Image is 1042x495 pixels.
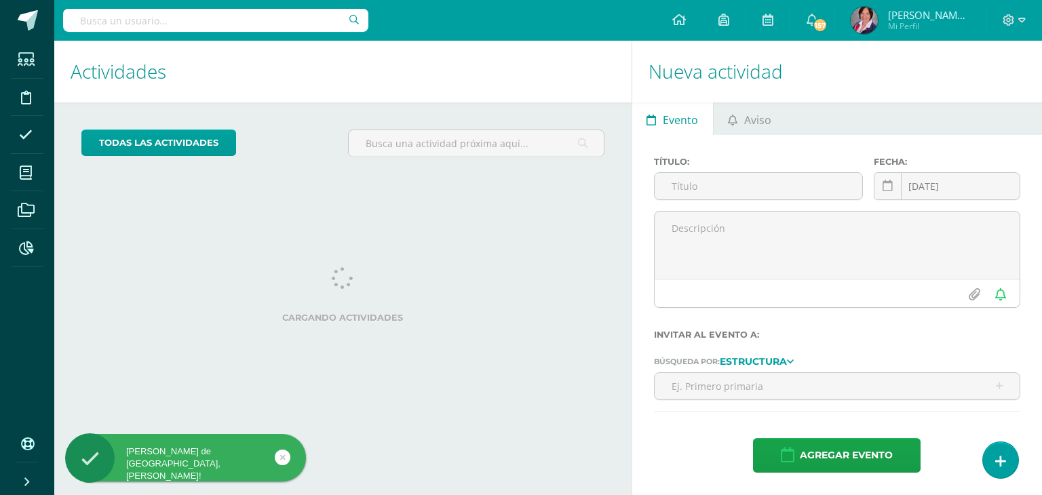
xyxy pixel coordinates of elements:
[81,313,604,323] label: Cargando actividades
[649,41,1026,102] h1: Nueva actividad
[800,439,893,472] span: Agregar evento
[65,446,306,483] div: [PERSON_NAME] de [GEOGRAPHIC_DATA], [PERSON_NAME]!
[888,8,969,22] span: [PERSON_NAME] de [GEOGRAPHIC_DATA]
[753,438,921,473] button: Agregar evento
[720,355,787,368] strong: Estructura
[812,18,827,33] span: 157
[874,173,1020,199] input: Fecha de entrega
[714,102,786,135] a: Aviso
[720,356,794,365] a: Estructura
[663,104,698,136] span: Evento
[349,130,603,157] input: Busca una actividad próxima aquí...
[655,173,863,199] input: Título
[851,7,878,34] img: 9cc45377ee35837361e2d5ac646c5eda.png
[654,330,1020,340] label: Invitar al evento a:
[654,157,864,167] label: Título:
[888,20,969,32] span: Mi Perfil
[654,357,720,366] span: Búsqueda por:
[744,104,771,136] span: Aviso
[632,102,713,135] a: Evento
[655,373,1020,399] input: Ej. Primero primaria
[71,41,615,102] h1: Actividades
[81,130,236,156] a: todas las Actividades
[63,9,368,32] input: Busca un usuario...
[874,157,1020,167] label: Fecha:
